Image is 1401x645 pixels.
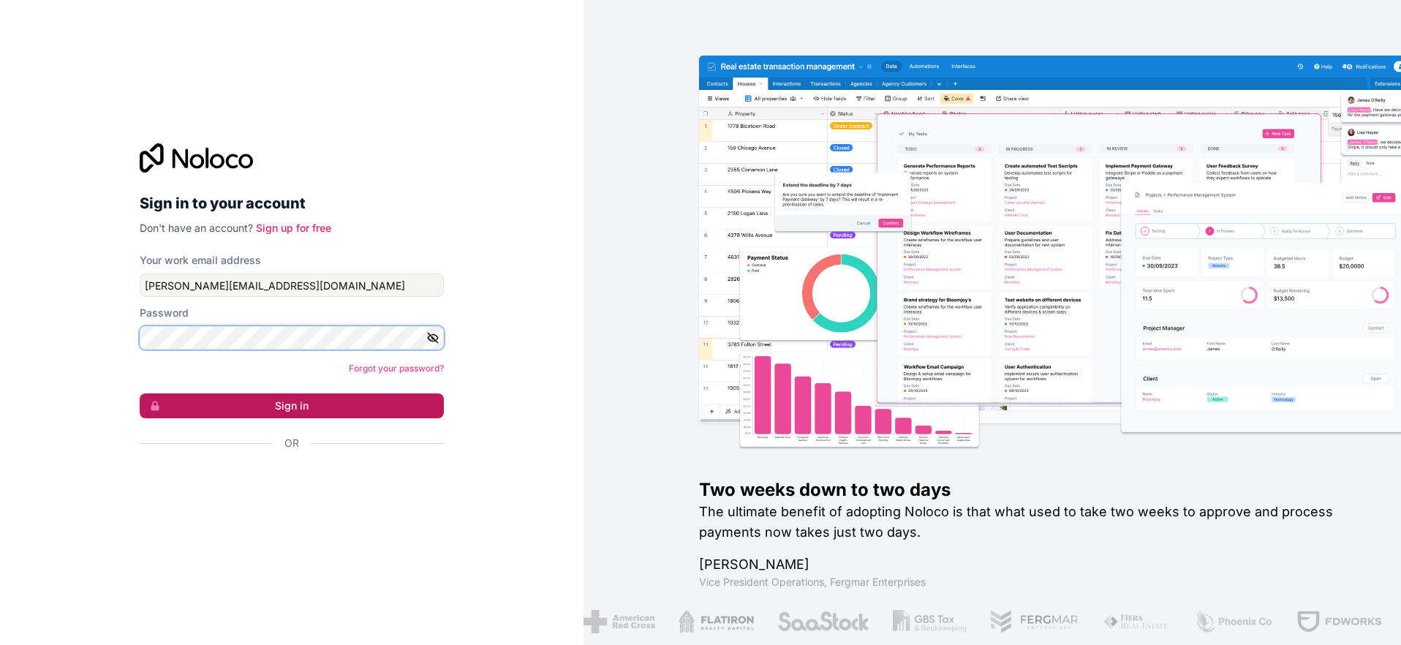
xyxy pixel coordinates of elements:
[892,610,967,633] img: /assets/gbstax-C-GtDUiK.png
[1194,610,1273,633] img: /assets/phoenix-BREaitsQ.png
[699,502,1354,543] h2: The ultimate benefit of adopting Noloco is that what used to take two weeks to approve and proces...
[140,253,261,268] label: Your work email address
[699,478,1354,502] h1: Two weeks down to two days
[140,222,253,234] span: Don't have an account?
[678,610,754,633] img: /assets/flatiron-C8eUkumj.png
[132,467,439,499] iframe: Sign in with Google Button
[140,274,444,297] input: Email address
[140,393,444,418] button: Sign in
[699,575,1354,589] h1: Vice President Operations , Fergmar Enterprises
[990,610,1079,633] img: /assets/fergmar-CudnrXN5.png
[349,363,444,374] a: Forgot your password?
[584,610,654,633] img: /assets/american-red-cross-BAupjrZR.png
[1296,610,1382,633] img: /assets/fdworks-Bi04fVtw.png
[1102,610,1171,633] img: /assets/fiera-fwj2N5v4.png
[284,436,299,450] span: Or
[140,306,189,320] label: Password
[699,554,1354,575] h1: [PERSON_NAME]
[777,610,869,633] img: /assets/saastock-C6Zbiodz.png
[256,222,331,234] a: Sign up for free
[140,190,444,216] h2: Sign in to your account
[140,326,444,350] input: Password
